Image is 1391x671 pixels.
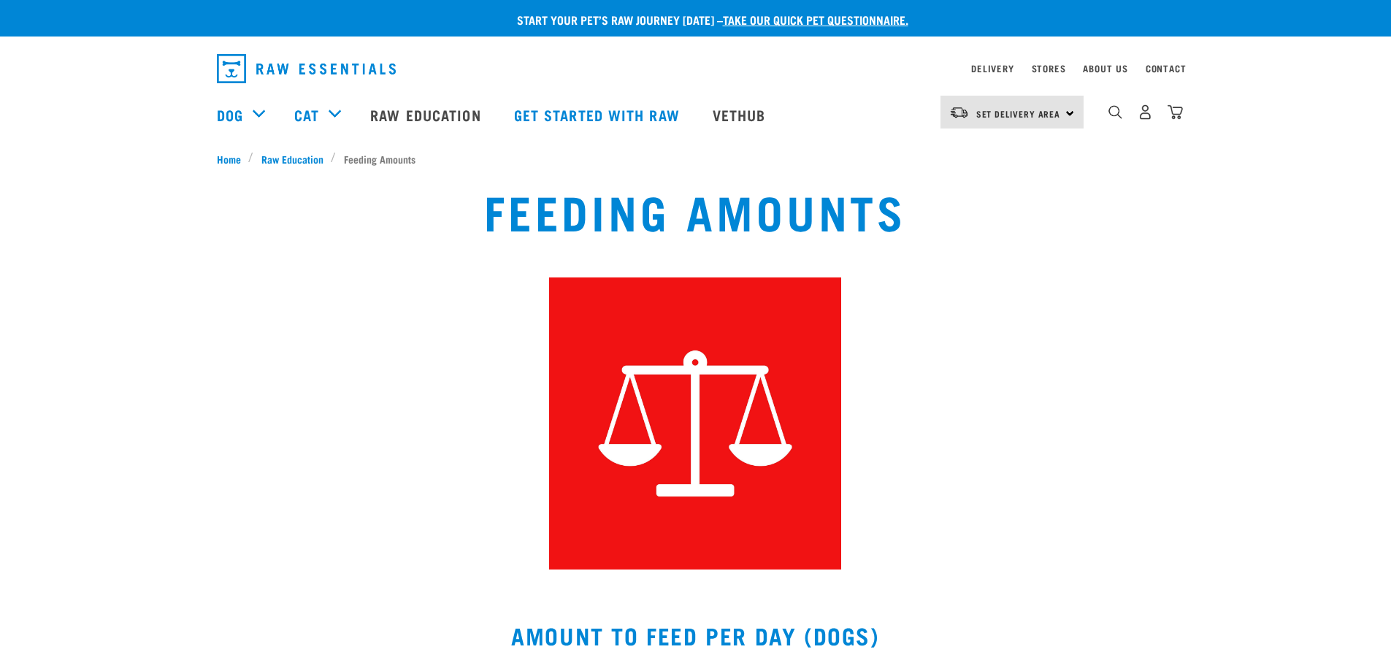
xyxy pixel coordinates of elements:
[499,85,698,144] a: Get started with Raw
[723,16,908,23] a: take our quick pet questionnaire.
[484,184,907,237] h1: Feeding Amounts
[253,151,331,166] a: Raw Education
[976,111,1061,116] span: Set Delivery Area
[217,151,241,166] span: Home
[1083,66,1127,71] a: About Us
[1146,66,1187,71] a: Contact
[1168,104,1183,120] img: home-icon@2x.png
[205,48,1187,89] nav: dropdown navigation
[1138,104,1153,120] img: user.png
[217,151,1175,166] nav: breadcrumbs
[217,104,243,126] a: Dog
[217,151,249,166] a: Home
[356,85,499,144] a: Raw Education
[549,277,841,570] img: Instagram_Core-Brand_Wildly-Good-Nutrition-3.jpg
[971,66,1013,71] a: Delivery
[217,622,1175,648] h2: AMOUNT TO FEED PER DAY (DOGS)
[949,106,969,119] img: van-moving.png
[1032,66,1066,71] a: Stores
[1108,105,1122,119] img: home-icon-1@2x.png
[261,151,323,166] span: Raw Education
[217,54,396,83] img: Raw Essentials Logo
[698,85,784,144] a: Vethub
[294,104,319,126] a: Cat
